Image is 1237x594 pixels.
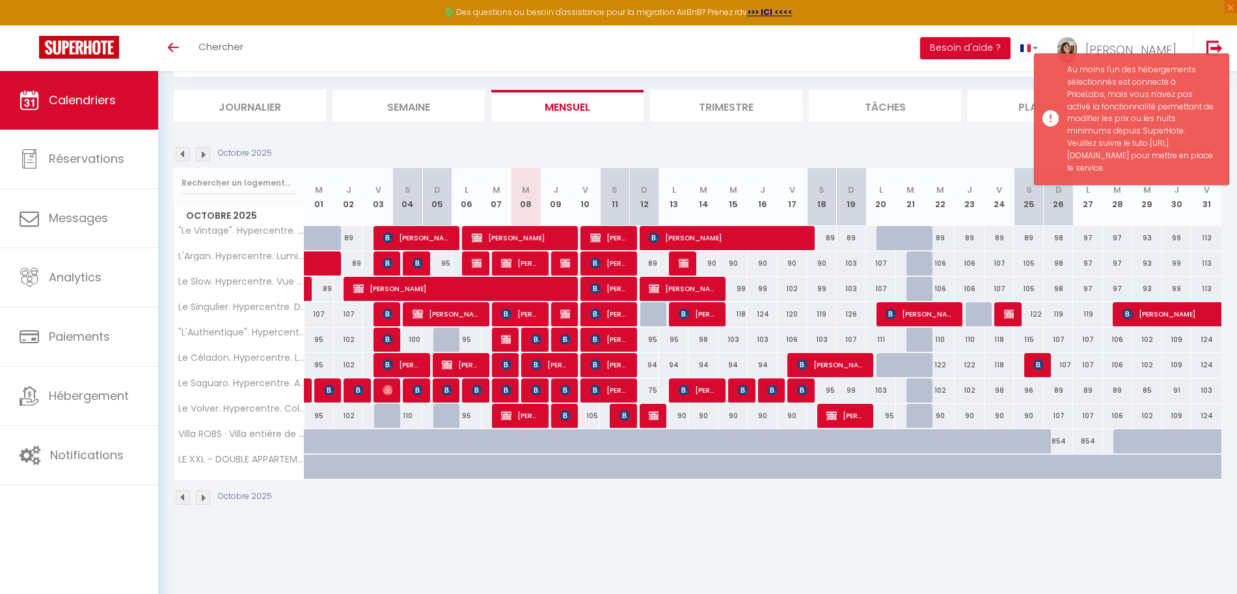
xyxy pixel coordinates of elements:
[837,302,866,326] div: 126
[1067,64,1216,175] div: Au moins l'un des hébergements sélectionnés est connecté à PriceLabs, mais vous n'avez pas activé...
[797,378,807,403] span: [PERSON_NAME]
[848,184,854,196] abbr: D
[778,168,807,226] th: 17
[1132,353,1162,377] div: 102
[1073,226,1102,250] div: 97
[748,353,777,377] div: 94
[49,388,129,404] span: Hébergement
[383,378,392,403] span: [PERSON_NAME]
[49,150,124,167] span: Réservations
[866,378,895,403] div: 103
[925,251,955,276] div: 106
[688,353,718,377] div: 94
[866,328,895,352] div: 111
[955,353,984,377] div: 122
[1073,277,1102,301] div: 97
[748,404,777,428] div: 90
[807,302,836,326] div: 119
[452,168,482,226] th: 06
[189,25,253,71] a: Chercher
[925,277,955,301] div: 106
[305,277,334,301] div: 89
[738,378,748,403] span: [PERSON_NAME]
[413,378,422,403] span: [PERSON_NAME]
[383,352,422,377] span: [PERSON_NAME]
[837,251,866,276] div: 103
[1103,404,1132,428] div: 106
[305,168,334,226] th: 01
[629,328,659,352] div: 95
[679,251,688,276] span: [PERSON_NAME]
[176,404,306,414] span: Le Volver. Hypercentre. Coloré. spacieux
[590,276,629,301] span: [PERSON_NAME]
[1143,184,1151,196] abbr: M
[748,328,777,352] div: 103
[807,277,836,301] div: 99
[985,168,1014,226] th: 24
[1044,251,1073,276] div: 98
[176,277,306,287] span: Le Slow. Hypercentre. Vue agréable. Minimaliste
[1162,328,1191,352] div: 109
[760,184,765,196] abbr: J
[629,251,659,276] div: 89
[176,429,306,439] span: Villa ROBS · Villa entière de 8 appartements indépendants
[866,404,895,428] div: 95
[590,225,629,250] span: [PERSON_NAME]
[49,328,110,345] span: Paiements
[1073,328,1102,352] div: 107
[472,251,482,276] span: [PERSON_NAME]
[718,328,748,352] div: 103
[1014,226,1043,250] div: 89
[747,7,793,18] strong: >>> ICI <<<<
[422,251,452,276] div: 95
[1191,251,1221,276] div: 113
[333,90,485,122] li: Semaine
[629,378,659,403] div: 75
[1132,168,1162,226] th: 29
[789,184,795,196] abbr: V
[688,251,718,276] div: 90
[1132,277,1162,301] div: 93
[405,184,411,196] abbr: S
[1191,168,1221,226] th: 31
[176,353,306,363] span: Le Céladon. Hypercentre. Lumineux. Spacieux
[718,353,748,377] div: 94
[1048,25,1193,71] a: ... [PERSON_NAME]
[1206,40,1223,56] img: logout
[955,251,984,276] div: 106
[1073,251,1102,276] div: 97
[472,378,482,403] span: [PERSON_NAME]
[649,403,659,428] span: [PERSON_NAME]
[334,302,363,326] div: 107
[434,184,441,196] abbr: D
[1103,277,1132,301] div: 97
[590,378,629,403] span: [PERSON_NAME]
[1204,184,1210,196] abbr: V
[1033,352,1043,377] span: [PERSON_NAME]
[659,328,688,352] div: 95
[465,184,469,196] abbr: L
[49,92,116,108] span: Calendriers
[1132,378,1162,403] div: 85
[955,277,984,301] div: 106
[985,328,1014,352] div: 118
[334,404,363,428] div: 102
[413,251,422,276] span: [PERSON_NAME]
[1014,277,1043,301] div: 105
[1162,277,1191,301] div: 99
[718,251,748,276] div: 90
[1014,404,1043,428] div: 90
[334,328,363,352] div: 102
[176,455,306,464] span: LE XXL - DOUBLE APPARTEMENT
[688,328,718,352] div: 98
[1014,168,1043,226] th: 25
[866,168,895,226] th: 20
[1073,168,1102,226] th: 27
[452,404,482,428] div: 95
[778,328,807,352] div: 106
[375,184,381,196] abbr: V
[393,404,422,428] div: 110
[985,251,1014,276] div: 107
[1044,429,1073,453] div: 854
[679,378,718,403] span: [PERSON_NAME]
